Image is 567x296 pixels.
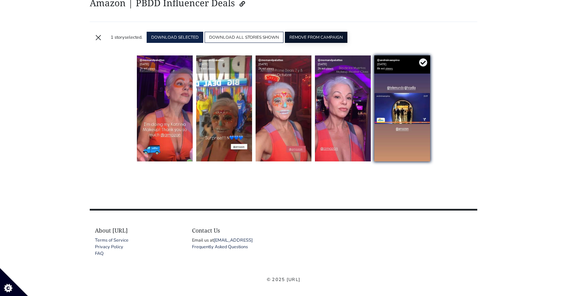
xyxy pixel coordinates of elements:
[205,32,283,43] button: DOWNLOAD ALL STORIES SHOWN
[111,34,142,41] div: selected.
[95,250,104,257] a: FAQ
[315,55,371,74] div: [DATE] 2k est.
[207,67,215,70] a: views
[95,237,128,243] a: Terms of Service
[111,34,113,40] span: 1
[95,227,182,234] h4: About [URL]
[385,67,393,70] a: views
[199,58,224,62] a: @momandpalettes
[140,58,164,62] a: @momandpalettes
[93,32,104,43] button: ×
[318,58,343,62] a: @momandpalettes
[285,32,347,43] button: REMOVE FROM CAMPAIGN
[192,237,279,244] div: Email us at
[115,34,125,40] span: story
[214,237,253,243] a: [EMAIL_ADDRESS]
[192,244,248,250] a: Frequently Asked Questions
[377,58,400,62] a: @andreinaespino
[137,55,193,74] div: [DATE] 2k est.
[326,67,333,70] a: views
[147,32,203,43] button: DOWNLOAD SELECTED
[267,67,274,70] a: views
[258,58,283,62] a: @momandpalettes
[196,55,252,74] div: [DATE] 2k est.
[95,244,123,250] a: Privacy Policy
[256,55,311,74] div: [DATE] 2k est.
[148,67,155,70] a: views
[192,227,279,234] h4: Contact Us
[95,276,472,283] div: © 2025 [URL]
[374,55,430,74] div: [DATE] 8k est.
